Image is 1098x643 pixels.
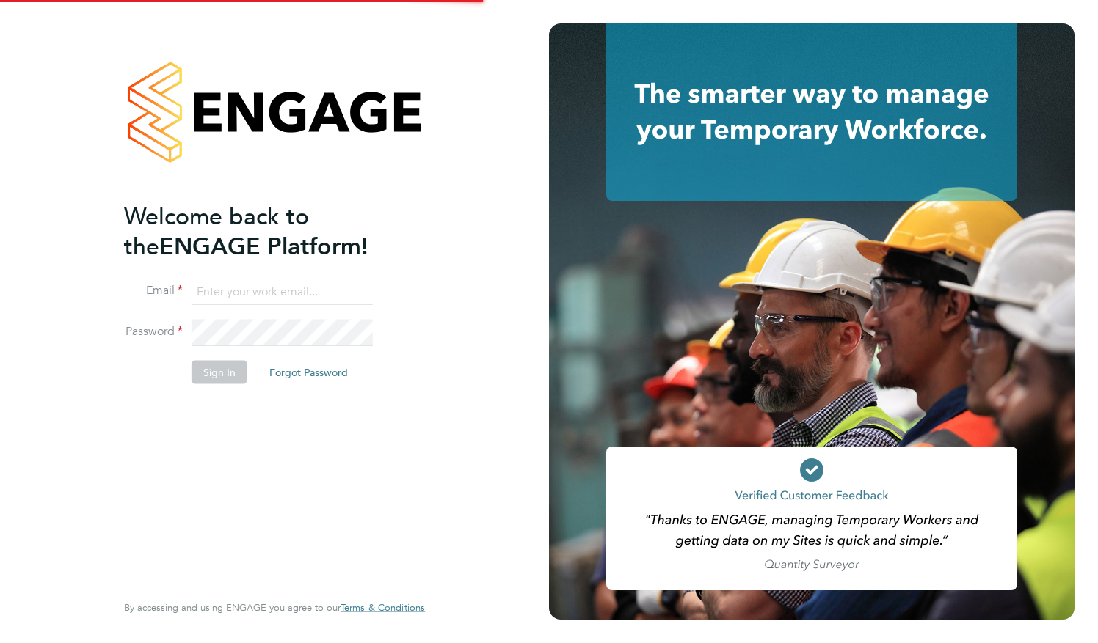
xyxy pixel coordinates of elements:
[124,283,183,298] label: Email
[124,601,425,614] span: By accessing and using ENGAGE you agree to our
[124,324,183,339] label: Password
[341,602,425,614] a: Terms & Conditions
[192,361,247,384] button: Sign In
[258,361,360,384] button: Forgot Password
[124,201,410,261] h2: ENGAGE Platform!
[124,202,309,260] span: Welcome back to the
[192,279,373,305] input: Enter your work email...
